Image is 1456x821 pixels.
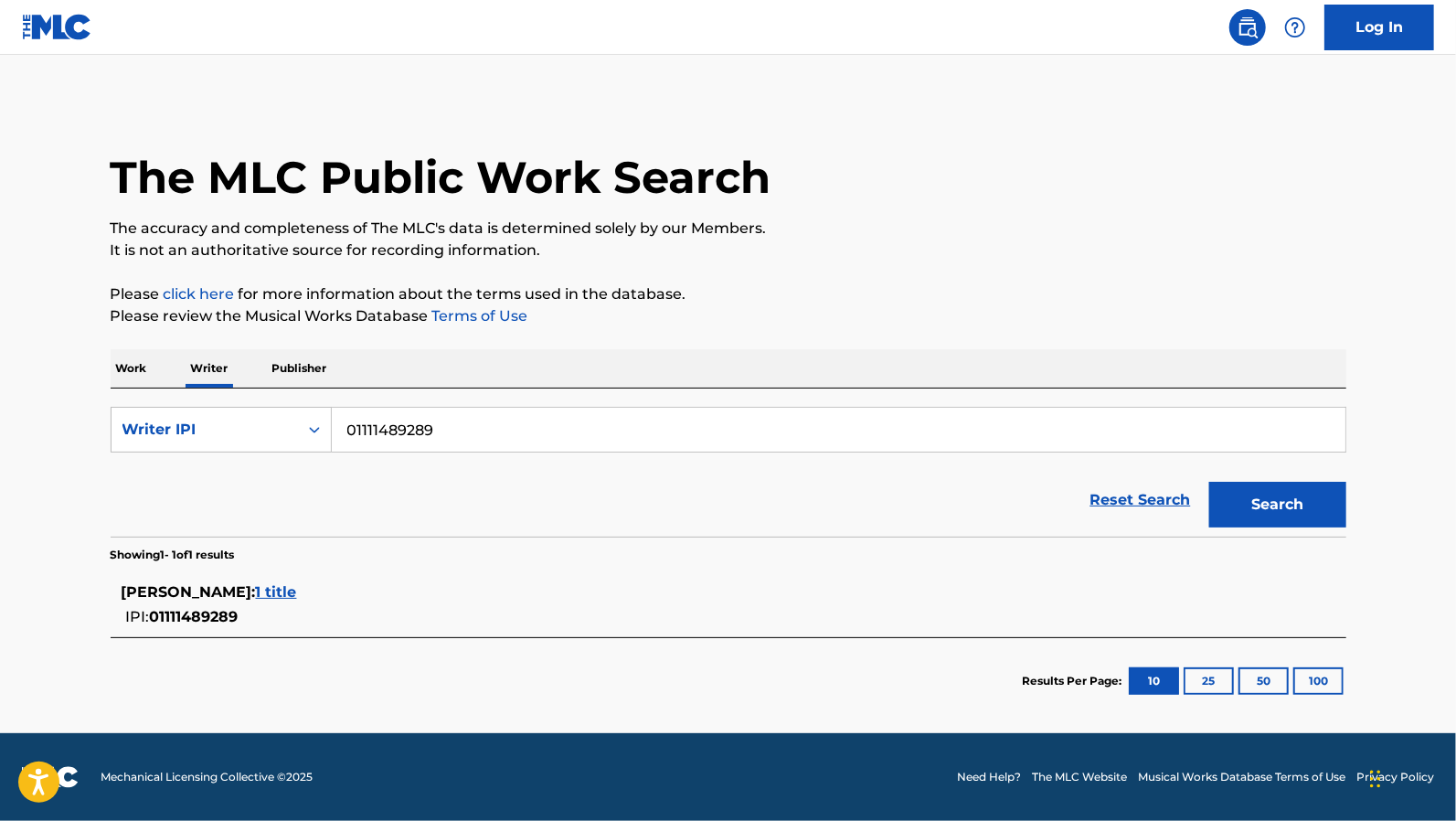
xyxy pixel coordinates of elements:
[111,305,1346,327] p: Please review the Musical Works Database
[1324,5,1434,50] a: Log In
[1184,667,1234,695] button: 25
[1237,16,1259,38] img: search
[22,766,79,788] img: logo
[957,769,1021,785] a: Need Help?
[1032,769,1127,785] a: The MLC Website
[1370,752,1381,806] div: Drag
[1356,769,1434,785] a: Privacy Policy
[186,349,234,388] p: Writer
[429,307,528,325] a: Terms of Use
[164,285,235,303] a: click here
[1129,667,1179,695] button: 10
[122,419,287,441] div: Writer IPI
[267,349,333,388] p: Publisher
[111,349,153,388] p: Work
[122,583,256,601] span: [PERSON_NAME] :
[111,240,1346,261] p: It is not an authoritative source for recording information.
[111,150,771,205] h1: The MLC Public Work Search
[150,608,239,625] span: 01111489289
[1023,673,1127,689] p: Results Per Page:
[111,547,235,563] p: Showing 1 - 1 of 1 results
[111,218,1346,240] p: The accuracy and completeness of The MLC's data is determined solely by our Members.
[1209,482,1346,528] button: Search
[1277,9,1313,46] div: Help
[111,407,1346,537] form: Search Form
[1081,480,1200,520] a: Reset Search
[1293,667,1344,695] button: 100
[1284,16,1306,38] img: help
[256,583,297,601] span: 1 title
[22,14,92,40] img: MLC Logo
[111,283,1346,305] p: Please for more information about the terms used in the database.
[126,608,150,625] span: IPI:
[1229,9,1266,46] a: Public Search
[1365,733,1456,821] iframe: Chat Widget
[1138,769,1345,785] a: Musical Works Database Terms of Use
[101,769,313,785] span: Mechanical Licensing Collective © 2025
[1238,667,1289,695] button: 50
